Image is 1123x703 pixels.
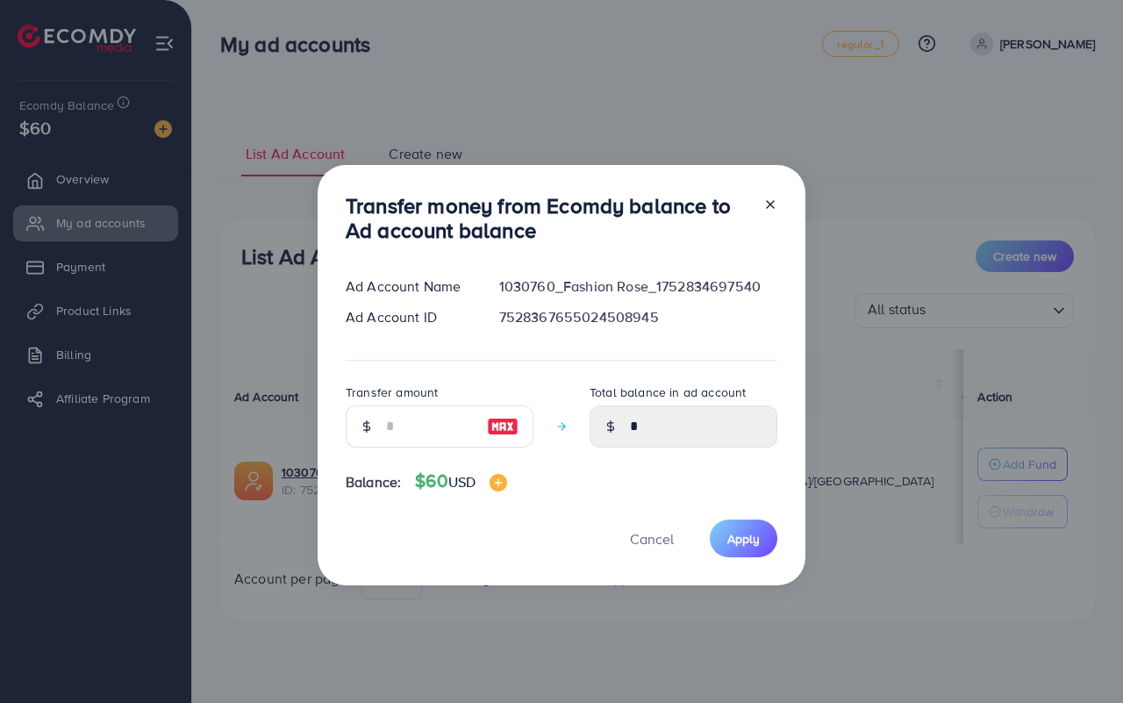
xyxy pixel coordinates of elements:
label: Transfer amount [346,384,438,401]
h3: Transfer money from Ecomdy balance to Ad account balance [346,193,749,244]
span: Cancel [630,529,674,549]
label: Total balance in ad account [590,384,746,401]
img: image [490,474,507,491]
div: 1030760_Fashion Rose_1752834697540 [485,276,791,297]
div: Ad Account Name [332,276,485,297]
button: Cancel [608,520,696,557]
button: Apply [710,520,777,557]
span: Apply [727,530,760,548]
div: 7528367655024508945 [485,307,791,327]
div: Ad Account ID [332,307,485,327]
iframe: Chat [1048,624,1110,690]
span: USD [448,472,476,491]
img: image [487,416,519,437]
h4: $60 [415,470,507,492]
span: Balance: [346,472,401,492]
